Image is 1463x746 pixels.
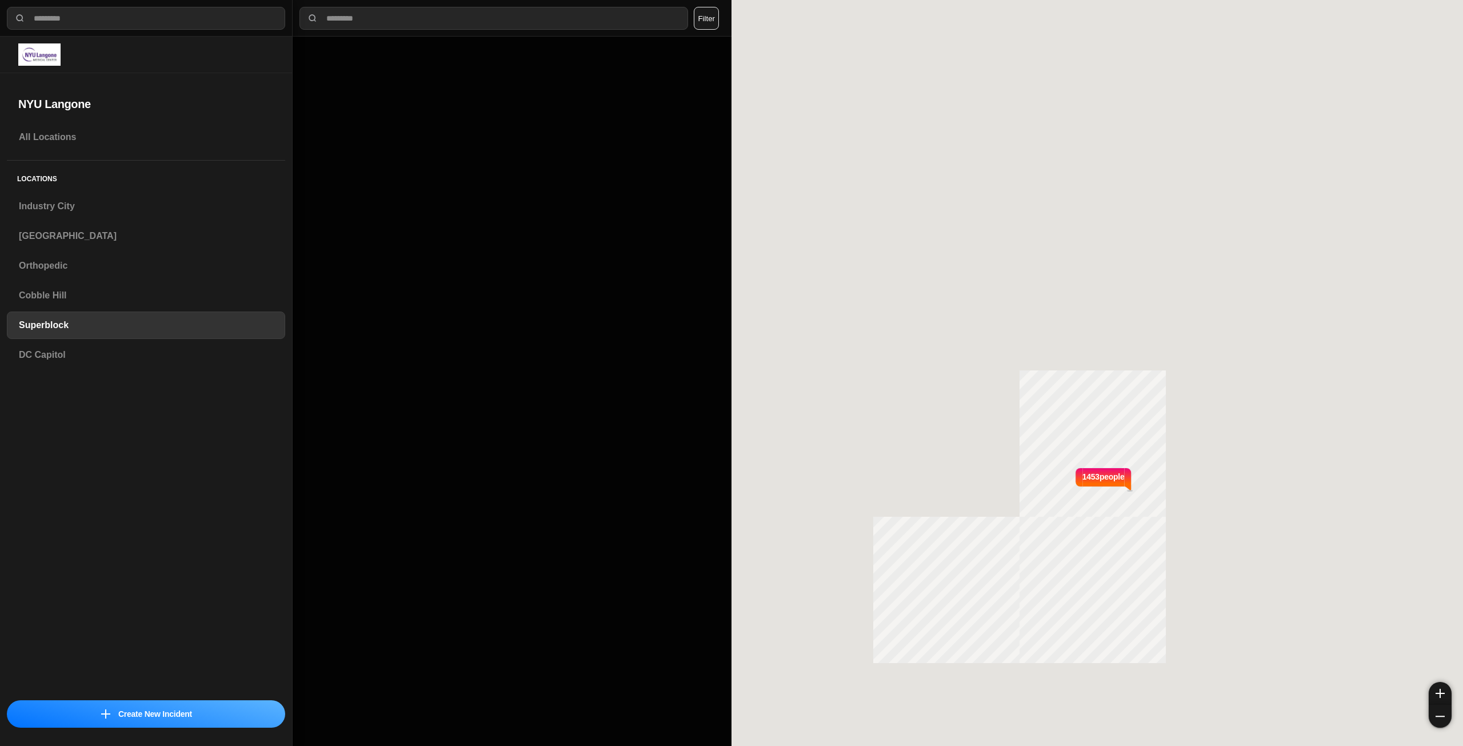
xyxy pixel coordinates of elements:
[7,282,285,309] a: Cobble Hill
[7,312,285,339] a: Superblock
[1429,705,1452,728] button: zoom-out
[18,96,274,112] h2: NYU Langone
[19,130,273,144] h3: All Locations
[1074,466,1082,492] img: notch
[7,161,285,193] h5: Locations
[19,348,273,362] h3: DC Capitol
[1436,712,1445,721] img: zoom-out
[19,200,273,213] h3: Industry City
[1082,471,1125,496] p: 1453 people
[118,708,192,720] p: Create New Incident
[19,289,273,302] h3: Cobble Hill
[307,13,318,24] img: search
[7,700,285,728] button: iconCreate New Incident
[1436,689,1445,698] img: zoom-in
[14,13,26,24] img: search
[19,229,273,243] h3: [GEOGRAPHIC_DATA]
[19,318,273,332] h3: Superblock
[7,193,285,220] a: Industry City
[7,252,285,280] a: Orthopedic
[19,259,273,273] h3: Orthopedic
[18,43,61,66] img: logo
[1429,682,1452,705] button: zoom-in
[1125,466,1133,492] img: notch
[7,123,285,151] a: All Locations
[694,7,719,30] button: Filter
[101,709,110,719] img: icon
[7,222,285,250] a: [GEOGRAPHIC_DATA]
[7,341,285,369] a: DC Capitol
